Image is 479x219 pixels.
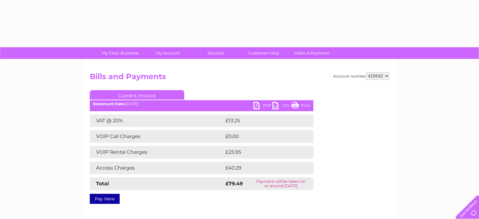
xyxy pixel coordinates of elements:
td: £40.29 [224,162,301,174]
td: VOIP Rental Charges [90,146,224,158]
strong: £79.49 [225,181,243,187]
b: Statement Date: [93,101,125,106]
td: £25.95 [224,146,300,158]
a: Customer Help [238,47,290,59]
div: [DATE] [90,102,313,106]
td: £13.25 [224,114,300,127]
h2: Bills and Payments [90,72,390,84]
a: PDF [254,102,272,111]
a: Current Invoice [90,90,184,100]
strong: Total [96,181,109,187]
td: Access Charges [90,162,224,174]
td: VAT @ 20% [90,114,224,127]
a: My Clear Business [94,47,146,59]
td: Payment will be taken on or around [DATE] [249,177,313,190]
a: My Account [142,47,194,59]
a: Print [291,102,310,111]
td: VOIP Call Charges [90,130,224,143]
a: Make A Payment [286,47,338,59]
a: Pay Here [90,194,120,204]
td: £0.00 [224,130,299,143]
a: CSV [272,102,291,111]
div: Account number [333,72,390,80]
a: Services [190,47,242,59]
